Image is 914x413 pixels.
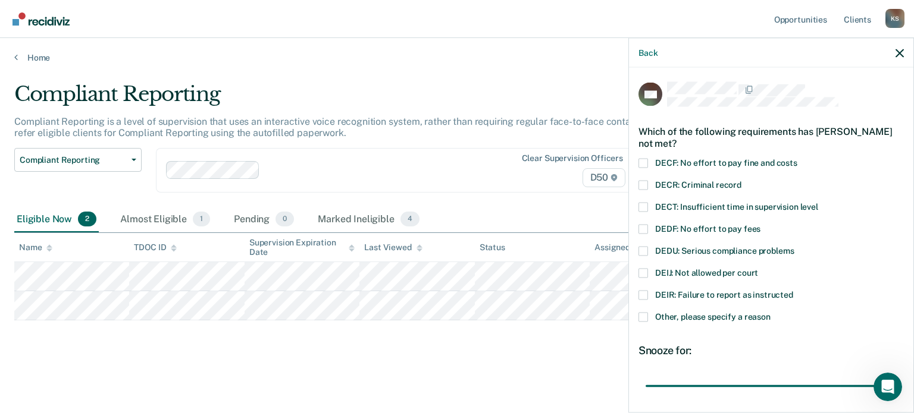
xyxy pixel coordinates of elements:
a: Home [14,52,900,63]
div: Supervision Expiration Date [249,238,355,258]
button: Back [638,48,658,58]
div: Eligible Now [14,207,99,233]
span: 1 [193,212,210,227]
div: TDOC ID [134,242,177,253]
img: Recidiviz [12,12,70,26]
span: DECR: Criminal record [655,179,741,189]
p: Compliant Reporting is a level of supervision that uses an interactive voice recognition system, ... [14,116,698,138]
div: Name [19,242,52,253]
div: Snooze for: [638,343,904,357]
span: DEDU: Serious compliance problems [655,245,794,255]
span: DECT: Insufficient time in supervision level [655,201,818,211]
button: Profile dropdown button [885,9,904,28]
span: DECF: No effort to pay fine and costs [655,157,797,167]
div: Pending [231,207,296,233]
div: Compliant Reporting [14,82,700,116]
span: Compliant Reporting [20,155,127,165]
div: Almost Eligible [118,207,212,233]
div: Marked Ineligible [315,207,422,233]
div: K S [885,9,904,28]
span: 0 [276,212,294,227]
span: DEIJ: Not allowed per court [655,267,758,277]
div: Status [480,242,505,253]
iframe: Intercom live chat [874,373,902,401]
span: DEDF: No effort to pay fees [655,223,760,233]
div: Last Viewed [364,242,422,253]
div: Assigned to [594,242,650,253]
span: 4 [400,212,420,227]
span: 2 [78,212,96,227]
span: D50 [583,168,625,187]
span: Other, please specify a reason [655,311,771,321]
div: Which of the following requirements has [PERSON_NAME] not met? [638,116,904,158]
div: Clear supervision officers [522,153,623,163]
span: DEIR: Failure to report as instructed [655,289,793,299]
